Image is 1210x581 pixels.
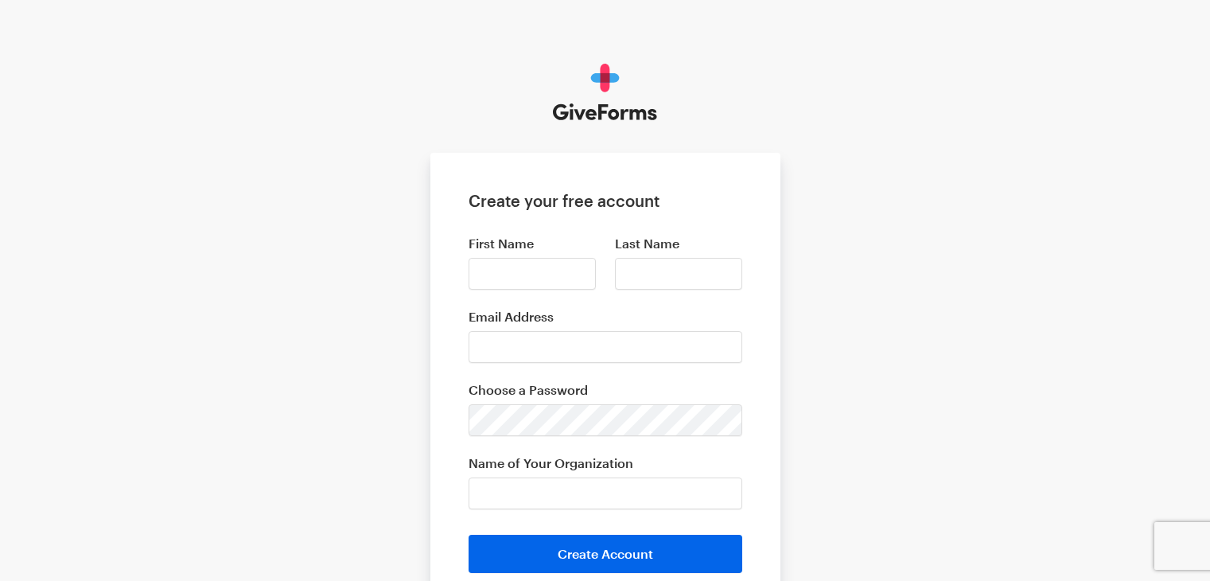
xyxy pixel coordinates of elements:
[469,455,742,471] label: Name of Your Organization
[469,535,742,573] button: Create Account
[615,236,742,252] label: Last Name
[553,64,657,121] img: GiveForms
[469,191,742,210] h1: Create your free account
[469,382,742,398] label: Choose a Password
[469,236,596,252] label: First Name
[469,309,742,325] label: Email Address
